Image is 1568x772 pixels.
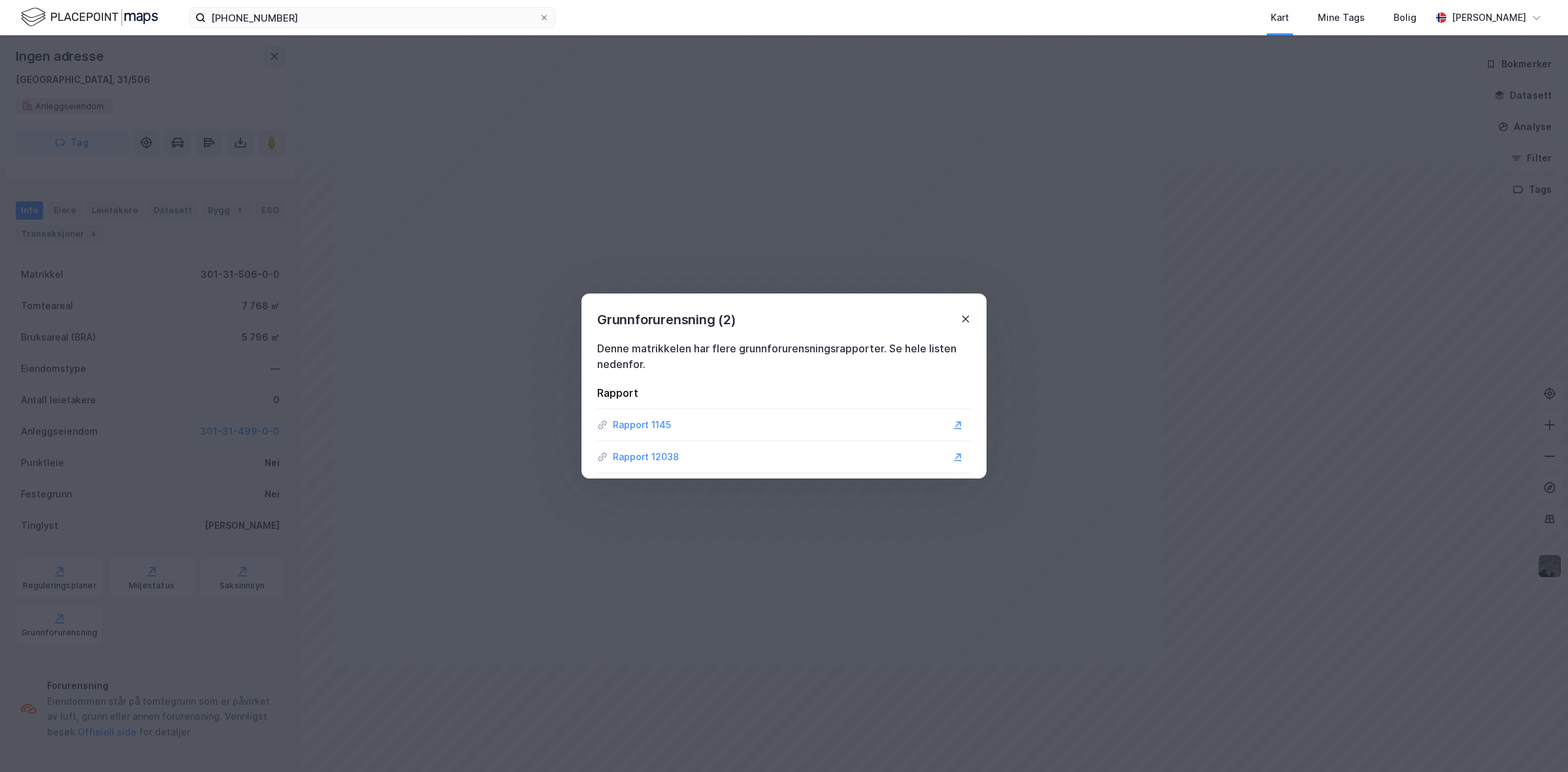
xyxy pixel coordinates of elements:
img: logo.f888ab2527a4732fd821a326f86c7f29.svg [21,6,158,29]
input: Søk på adresse, matrikkel, gårdeiere, leietakere eller personer [206,8,539,27]
div: Grunnforurensning (2) [597,309,736,330]
div: Bolig [1394,10,1416,25]
div: Rapport [597,377,971,409]
div: [PERSON_NAME] [1452,10,1526,25]
div: Mine Tags [1318,10,1365,25]
div: Denne matrikkelen har flere grunnforurensningsrapporter. Se hele listen nedenfor. [597,341,971,372]
div: Rapport 1145 [613,417,671,433]
div: Kart [1271,10,1289,25]
iframe: Chat Widget [1503,709,1568,772]
div: Kontrollprogram for chat [1503,709,1568,772]
div: Rapport 12038 [613,449,679,465]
